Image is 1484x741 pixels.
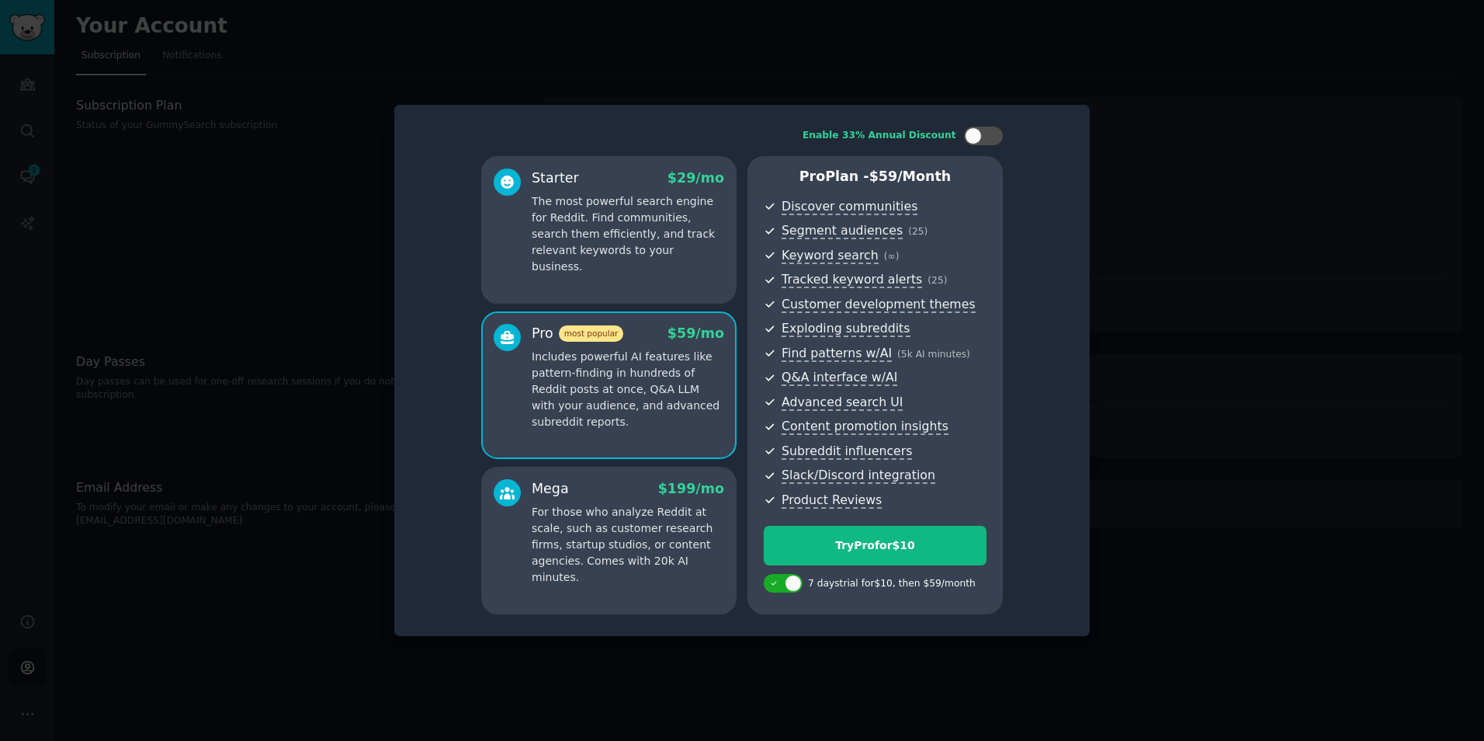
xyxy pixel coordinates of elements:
span: Subreddit influencers [782,444,912,460]
span: ( 25 ) [908,226,928,237]
span: $ 59 /month [869,169,952,184]
span: Discover communities [782,199,917,215]
span: Segment audiences [782,223,903,239]
div: Try Pro for $10 [765,537,986,554]
span: ( 25 ) [928,275,947,286]
span: Customer development themes [782,297,976,313]
span: $ 199 /mo [658,481,724,496]
span: Content promotion insights [782,419,948,435]
div: Starter [532,169,579,188]
span: Find patterns w/AI [782,346,892,362]
span: most popular [559,325,624,342]
div: 7 days trial for $10 , then $ 59 /month [808,577,976,591]
span: Slack/Discord integration [782,468,935,484]
span: Tracked keyword alerts [782,272,922,288]
span: $ 29 /mo [667,170,724,186]
p: For those who analyze Reddit at scale, such as customer research firms, startup studios, or conte... [532,504,724,586]
p: Includes powerful AI features like pattern-finding in hundreds of Reddit posts at once, Q&A LLM w... [532,349,724,430]
div: Enable 33% Annual Discount [803,129,956,143]
span: $ 59 /mo [667,325,724,341]
span: Advanced search UI [782,395,903,411]
p: The most powerful search engine for Reddit. Find communities, search them efficiently, and track ... [532,193,724,275]
p: Pro Plan - [764,167,986,186]
span: Q&A interface w/AI [782,370,897,386]
span: Product Reviews [782,492,882,509]
span: ( ∞ ) [884,251,900,262]
div: Pro [532,324,623,343]
div: Mega [532,479,569,499]
span: Keyword search [782,248,879,264]
span: Exploding subreddits [782,321,910,337]
span: ( 5k AI minutes ) [897,349,970,360]
button: TryProfor$10 [764,526,986,565]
